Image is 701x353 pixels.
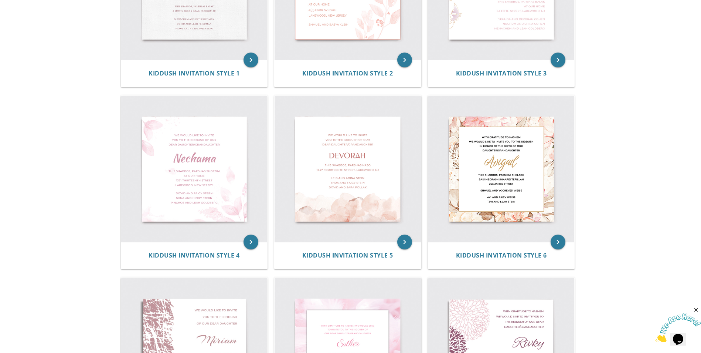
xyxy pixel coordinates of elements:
[655,307,701,342] iframe: chat widget
[302,251,393,259] span: Kiddush Invitation Style 5
[149,69,239,77] span: Kiddush Invitation Style 1
[551,53,565,67] a: keyboard_arrow_right
[149,251,239,259] span: Kiddush Invitation Style 4
[302,70,393,77] a: Kiddush Invitation Style 2
[149,252,239,259] a: Kiddush Invitation Style 4
[275,96,421,242] img: Kiddush Invitation Style 5
[302,69,393,77] span: Kiddush Invitation Style 2
[244,53,258,67] a: keyboard_arrow_right
[121,96,268,242] img: Kiddush Invitation Style 4
[397,53,412,67] a: keyboard_arrow_right
[244,235,258,249] a: keyboard_arrow_right
[149,70,239,77] a: Kiddush Invitation Style 1
[302,252,393,259] a: Kiddush Invitation Style 5
[456,70,547,77] a: Kiddush Invitation Style 3
[397,235,412,249] a: keyboard_arrow_right
[428,96,575,242] img: Kiddush Invitation Style 6
[551,235,565,249] a: keyboard_arrow_right
[456,251,547,259] span: Kiddush Invitation Style 6
[456,69,547,77] span: Kiddush Invitation Style 3
[456,252,547,259] a: Kiddush Invitation Style 6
